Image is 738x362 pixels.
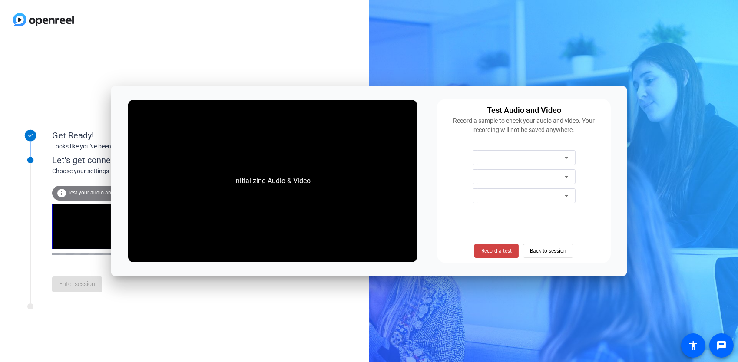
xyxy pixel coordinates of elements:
[487,104,561,116] div: Test Audio and Video
[530,243,566,259] span: Back to session
[225,167,319,195] div: Initializing Audio & Video
[52,167,244,176] div: Choose your settings
[52,129,226,142] div: Get Ready!
[523,244,573,258] button: Back to session
[52,154,244,167] div: Let's get connected.
[52,142,226,151] div: Looks like you've been invited to join
[442,116,606,135] div: Record a sample to check your audio and video. Your recording will not be saved anywhere.
[68,190,128,196] span: Test your audio and video
[474,244,519,258] button: Record a test
[56,188,67,198] mat-icon: info
[716,340,727,351] mat-icon: message
[688,340,698,351] mat-icon: accessibility
[481,247,512,255] span: Record a test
